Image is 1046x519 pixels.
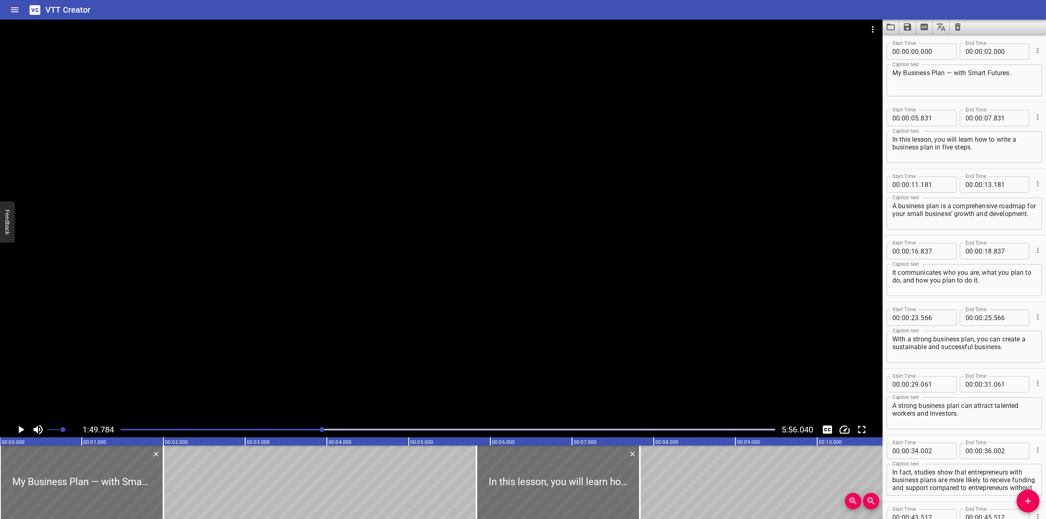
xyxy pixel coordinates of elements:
[973,110,975,126] span: :
[921,243,950,259] input: 837
[1033,306,1042,327] div: Cue Options
[863,20,883,39] button: Video Options
[45,3,91,16] h6: VTT Creator
[992,443,994,459] span: .
[820,422,835,437] button: Toggle captions
[892,69,1036,92] textarea: My Business Plan — with Smart Futures.
[892,443,900,459] input: 00
[892,402,1036,425] textarea: A strong business plan can attract talented workers and investors.
[975,376,983,392] input: 00
[966,310,973,326] input: 00
[919,310,921,326] span: .
[900,43,902,60] span: :
[83,425,114,434] span: 1:49.784
[966,376,973,392] input: 00
[900,176,902,193] span: :
[1033,445,1043,455] button: Cue Options
[975,110,983,126] input: 00
[1017,490,1039,512] button: Add Cue
[992,110,994,126] span: .
[921,176,950,193] input: 181
[994,43,1024,60] input: 000
[900,310,902,326] span: :
[910,110,911,126] span: :
[983,310,984,326] span: :
[892,110,900,126] input: 00
[892,202,1036,225] textarea: A business plan is a comprehensive roadmap for your small business' growth and development.
[902,443,910,459] input: 00
[627,449,638,459] button: Delete
[973,376,975,392] span: :
[933,20,950,34] button: Translate captions
[992,310,994,326] span: .
[410,439,433,445] text: 00:05.000
[983,176,984,193] span: :
[911,310,919,326] input: 23
[837,422,852,437] div: Playback Speed
[994,443,1024,459] input: 002
[883,20,899,34] button: Load captions from file
[975,176,983,193] input: 00
[900,443,902,459] span: :
[911,243,919,259] input: 16
[837,422,852,437] button: Change Playback Speed
[737,439,760,445] text: 00:09.000
[973,176,975,193] span: :
[919,176,921,193] span: .
[2,439,25,445] text: 00:00.000
[492,439,515,445] text: 00:06.000
[984,310,992,326] input: 25
[966,43,973,60] input: 00
[994,310,1024,326] input: 566
[165,439,188,445] text: 00:02.000
[966,243,973,259] input: 00
[902,376,910,392] input: 00
[994,176,1024,193] input: 181
[921,376,950,392] input: 061
[919,243,921,259] span: .
[994,376,1024,392] input: 061
[916,20,933,34] button: Extract captions from video
[892,310,900,326] input: 00
[973,443,975,459] span: :
[983,376,984,392] span: :
[911,110,919,126] input: 05
[1033,373,1042,394] div: Cue Options
[973,310,975,326] span: :
[854,422,869,437] button: Toggle fullscreen
[919,43,921,60] span: .
[899,20,916,34] button: Save captions to file
[900,243,902,259] span: :
[910,310,911,326] span: :
[151,449,161,459] button: Delete
[983,243,984,259] span: :
[902,310,910,326] input: 00
[973,243,975,259] span: :
[983,443,984,459] span: :
[845,493,861,509] button: Zoom In
[892,269,1036,292] textarea: It communicates who you are, what you plan to do, and how you plan to do it.
[984,110,992,126] input: 07
[1033,439,1042,461] div: Cue Options
[892,176,900,193] input: 00
[1033,40,1042,61] div: Cue Options
[966,110,973,126] input: 00
[910,43,911,60] span: :
[919,110,921,126] span: .
[329,439,351,445] text: 00:04.000
[910,243,911,259] span: :
[975,243,983,259] input: 00
[992,243,994,259] span: .
[911,176,919,193] input: 11
[892,468,1036,492] textarea: In fact, studies show that entrepreneurs with business plans are more likely to receive funding a...
[819,439,842,445] text: 00:10.000
[892,136,1036,159] textarea: In this lesson, you will learn how to write a business plan in five steps.
[973,43,975,60] span: :
[936,22,946,32] svg: Translate captions
[910,376,911,392] span: :
[994,110,1024,126] input: 831
[966,176,973,193] input: 00
[892,335,1036,359] textarea: With a strong business plan, you can create a sustainable and successful business.
[902,43,910,60] input: 00
[984,176,992,193] input: 13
